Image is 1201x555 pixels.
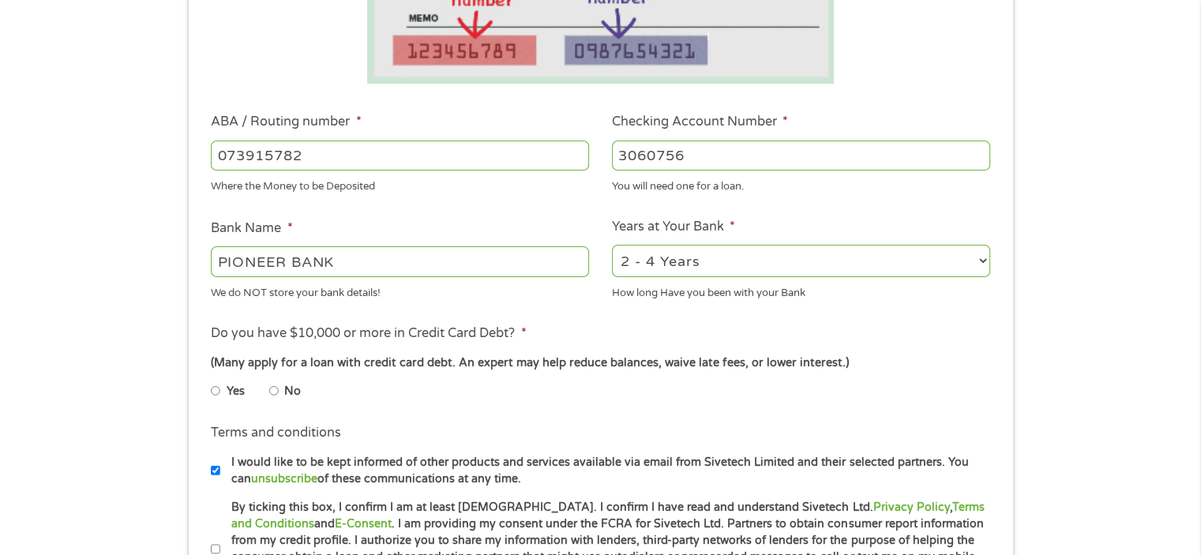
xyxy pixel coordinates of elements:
div: Where the Money to be Deposited [211,174,589,195]
div: You will need one for a loan. [612,174,990,195]
a: Terms and Conditions [231,501,984,531]
label: ABA / Routing number [211,114,361,130]
label: Terms and conditions [211,425,341,441]
label: Checking Account Number [612,114,788,130]
div: We do NOT store your bank details! [211,279,589,301]
div: How long Have you been with your Bank [612,279,990,301]
label: Yes [227,383,245,400]
div: (Many apply for a loan with credit card debt. An expert may help reduce balances, waive late fees... [211,354,989,372]
a: unsubscribe [251,472,317,486]
label: Years at Your Bank [612,219,735,235]
label: Do you have $10,000 or more in Credit Card Debt? [211,325,526,342]
input: 345634636 [612,141,990,171]
a: E-Consent [335,517,392,531]
label: No [284,383,301,400]
a: Privacy Policy [873,501,949,514]
input: 263177916 [211,141,589,171]
label: Bank Name [211,220,292,237]
label: I would like to be kept informed of other products and services available via email from Sivetech... [220,454,995,488]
